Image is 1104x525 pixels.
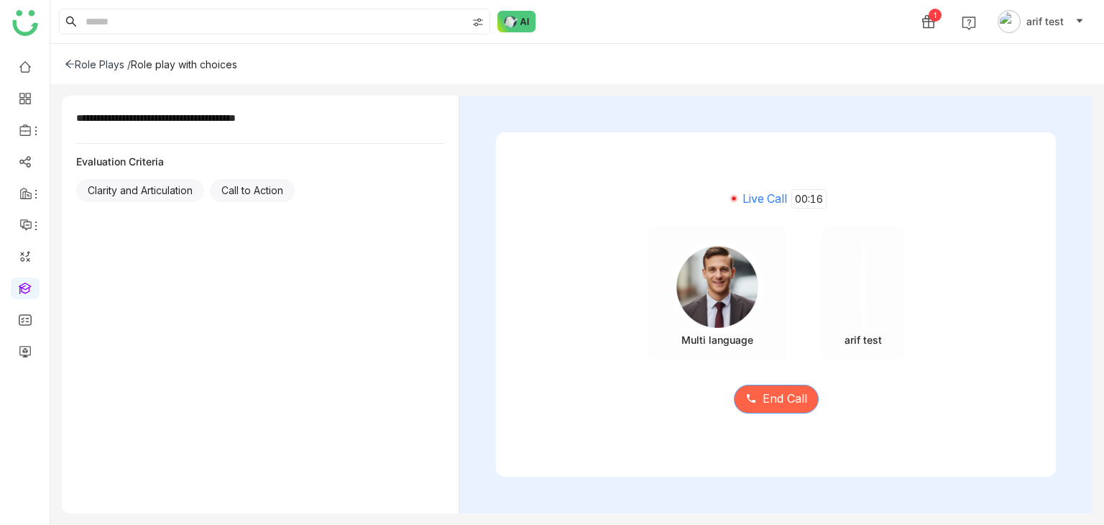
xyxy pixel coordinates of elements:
[962,16,976,30] img: help.svg
[76,155,444,168] div: Evaluation Criteria
[845,334,882,346] div: arif test
[497,11,536,32] img: ask-buddy-normal.svg
[681,334,753,346] div: Multi language
[734,385,819,414] button: End Call
[1026,14,1064,29] span: arif test
[791,189,827,209] span: 00:16
[131,58,237,70] div: Role play with choices
[763,390,807,408] span: End Call
[210,179,295,202] div: Call to Action
[472,17,484,28] img: search-type.svg
[496,189,1056,209] div: Live Call
[12,10,38,36] img: logo
[995,10,1087,33] button: arif test
[929,9,942,22] div: 1
[76,179,204,202] div: Clarity and Articulation
[725,190,742,207] img: live
[855,240,872,334] img: 684abccfde261c4b36a4c026
[998,10,1021,33] img: avatar
[671,240,764,334] img: male.png
[65,58,131,70] div: Role Plays /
